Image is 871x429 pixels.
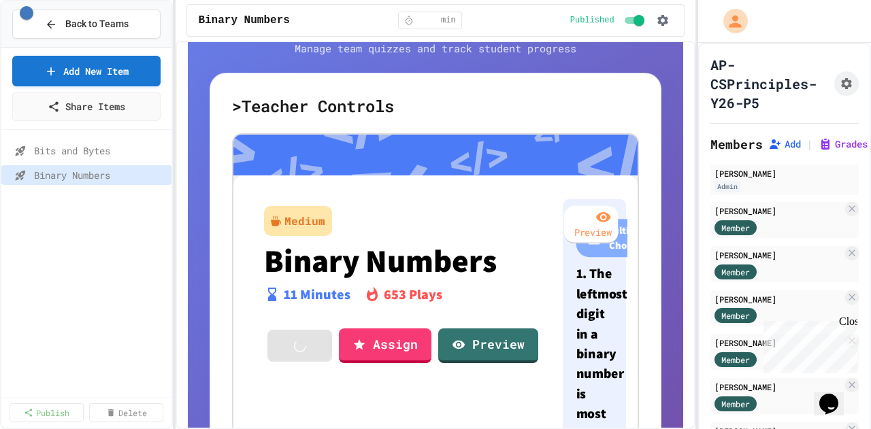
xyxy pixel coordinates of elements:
[12,56,161,86] a: Add New Item
[564,205,619,243] div: Preview
[34,168,166,182] span: Binary Numbers
[710,55,829,112] h1: AP-CSPrinciples-Y26-P5
[819,137,868,151] button: Grades
[5,5,94,86] div: Chat with us now!Close
[714,249,842,261] div: [PERSON_NAME]
[438,328,538,363] a: Preview
[721,266,750,278] span: Member
[768,137,801,151] button: Add
[10,403,84,422] a: Publish
[570,15,614,26] span: Published
[282,41,589,56] p: Manage team quizzes and track student progress
[570,12,647,29] div: Content is published and visible to students
[721,222,750,234] span: Member
[714,381,842,393] div: [PERSON_NAME]
[606,223,643,253] p: Multiple Choice
[34,143,166,158] span: Bits and Bytes
[441,15,456,26] span: min
[714,337,842,349] div: [PERSON_NAME]
[721,398,750,410] span: Member
[806,136,813,152] span: |
[714,167,855,179] div: [PERSON_NAME]
[721,354,750,366] span: Member
[89,403,163,422] a: Delete
[264,243,539,278] p: Binary Numbers
[814,375,857,415] iframe: chat widget
[339,328,431,363] a: Assign
[284,213,325,229] div: Medium
[284,284,350,305] p: 11 Minutes
[12,92,161,121] a: Share Items
[232,95,638,117] h5: > Teacher Controls
[714,181,740,192] div: Admin
[714,205,842,217] div: [PERSON_NAME]
[198,12,289,29] span: Binary Numbers
[384,284,442,305] p: 653 Plays
[834,71,859,96] button: Assignment Settings
[710,135,763,154] h2: Members
[709,5,751,37] div: My Account
[721,309,750,322] span: Member
[758,315,857,373] iframe: chat widget
[65,17,129,31] span: Back to Teams
[714,293,842,305] div: [PERSON_NAME]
